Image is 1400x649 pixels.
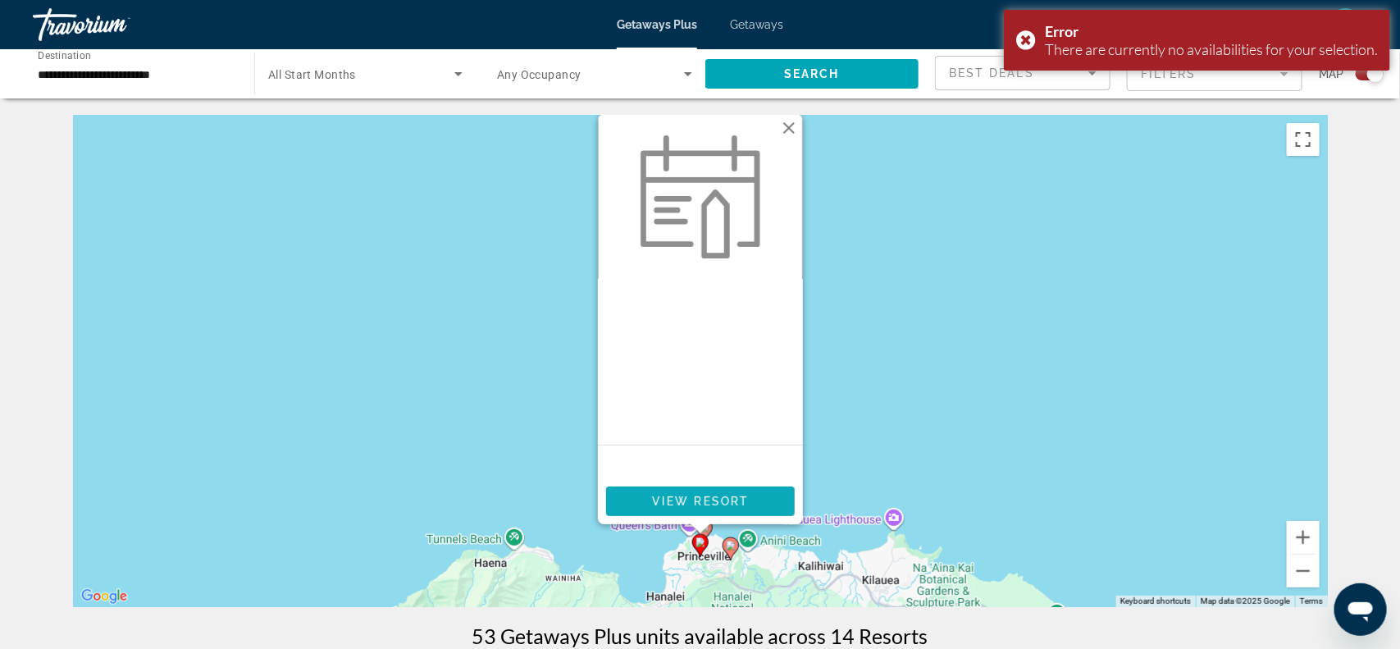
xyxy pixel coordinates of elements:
[1045,22,1378,40] div: Error
[268,68,356,81] span: All Start Months
[1287,555,1320,587] button: Zoom out
[631,135,770,258] img: week.svg
[1300,596,1323,606] a: Terms (opens in new tab)
[1325,7,1367,42] button: User Menu
[1319,62,1343,85] span: Map
[730,18,783,31] a: Getaways
[1334,583,1387,636] iframe: Button to launch messaging window
[651,495,748,508] span: View Resort
[949,63,1097,83] mat-select: Sort by
[497,68,581,81] span: Any Occupancy
[33,3,197,46] a: Travorium
[777,116,801,140] button: Close
[1287,521,1320,554] button: Zoom in
[949,66,1034,80] span: Best Deals
[1120,596,1191,607] button: Keyboard shortcuts
[705,59,919,89] button: Search
[784,67,840,80] span: Search
[617,18,697,31] a: Getaways Plus
[77,586,131,607] a: Open this area in Google Maps (opens a new window)
[1127,56,1302,92] button: Filter
[472,624,928,648] h1: 53 Getaways Plus units available across 14 Resorts
[77,586,131,607] img: Google
[1201,596,1290,606] span: Map data ©2025 Google
[38,50,91,62] span: Destination
[1045,40,1378,58] div: There are currently no availabilities for your selection.
[606,487,795,516] button: View Resort
[1287,123,1320,156] button: Toggle fullscreen view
